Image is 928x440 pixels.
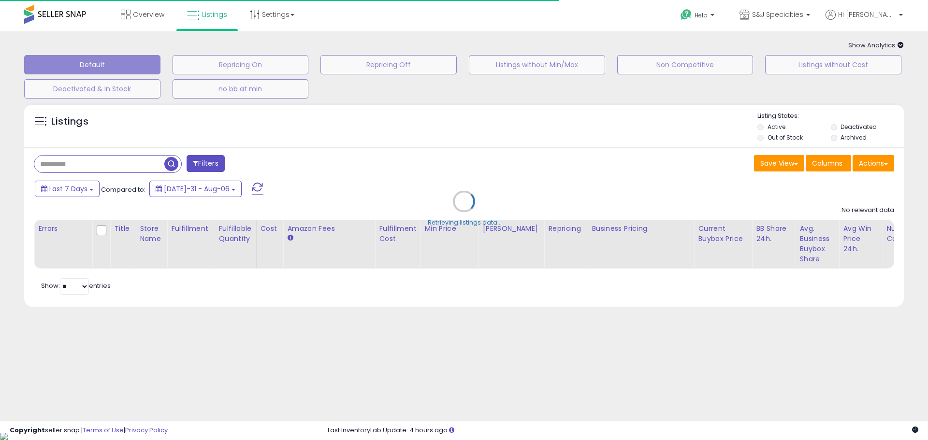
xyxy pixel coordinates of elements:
button: no bb at min [173,79,309,99]
button: Repricing Off [320,55,457,74]
span: S&J Specialties [752,10,803,19]
button: Deactivated & In Stock [24,79,160,99]
i: Get Help [680,9,692,21]
i: Click here to read more about un-synced listings. [449,427,454,433]
a: Privacy Policy [125,426,168,435]
a: Hi [PERSON_NAME] [826,10,903,31]
div: seller snap | | [10,426,168,435]
button: Repricing On [173,55,309,74]
div: Last InventoryLab Update: 4 hours ago. [328,426,918,435]
span: Show Analytics [848,41,904,50]
span: Listings [202,10,227,19]
span: Help [695,11,708,19]
div: Retrieving listings data.. [428,218,500,227]
strong: Copyright [10,426,45,435]
button: Listings without Cost [765,55,901,74]
button: Non Competitive [617,55,754,74]
a: Help [673,1,724,31]
span: Hi [PERSON_NAME] [838,10,896,19]
button: Listings without Min/Max [469,55,605,74]
span: Overview [133,10,164,19]
button: Default [24,55,160,74]
a: Terms of Use [83,426,124,435]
